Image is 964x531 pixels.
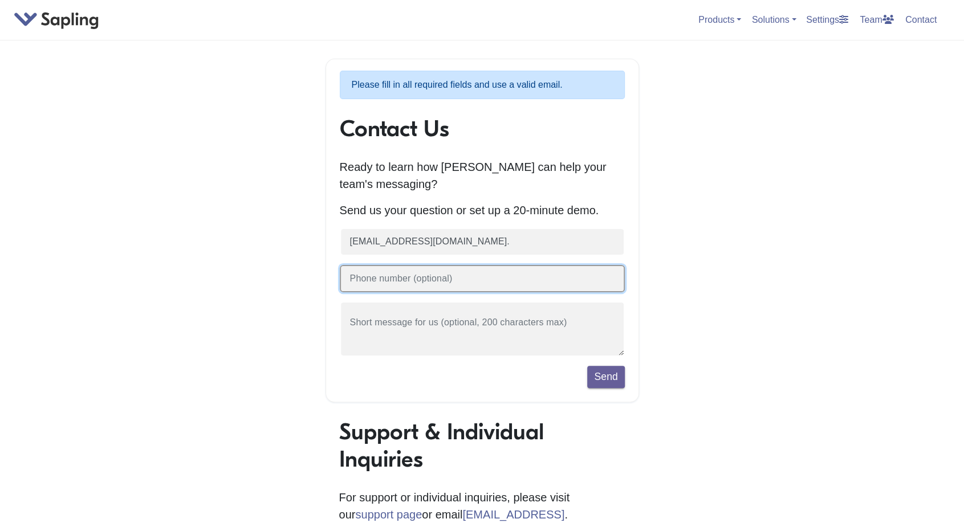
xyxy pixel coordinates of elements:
[339,418,625,473] h1: Support & Individual Inquiries
[340,265,625,293] input: Phone number (optional)
[340,115,625,142] h1: Contact Us
[340,202,625,219] p: Send us your question or set up a 20-minute demo.
[855,10,898,29] a: Team
[587,366,624,387] button: Send
[802,10,853,29] a: Settings
[752,15,796,24] a: Solutions
[698,15,741,24] a: Products
[339,489,625,523] p: For support or individual inquiries, please visit our or email .
[340,71,625,99] p: Please fill in all required fields and use a valid email.
[340,158,625,193] p: Ready to learn how [PERSON_NAME] can help your team's messaging?
[340,228,625,256] input: Business email (required)
[462,508,564,521] a: [EMAIL_ADDRESS]
[355,508,422,521] a: support page
[901,10,941,29] a: Contact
